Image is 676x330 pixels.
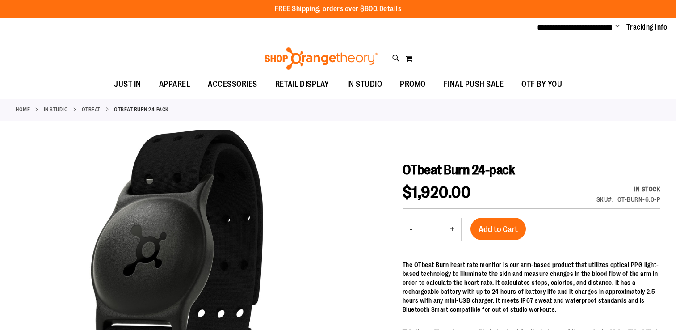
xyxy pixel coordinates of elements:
[479,224,518,234] span: Add to Cart
[82,106,101,114] a: OTbeat
[634,186,660,193] span: In stock
[626,22,668,32] a: Tracking Info
[208,74,257,94] span: ACCESSORIES
[403,162,515,178] span: OTbeat Burn 24-pack
[444,74,504,94] span: FINAL PUSH SALE
[275,74,329,94] span: RETAIL DISPLAY
[263,47,379,70] img: Shop Orangetheory
[114,74,141,94] span: JUST IN
[16,106,30,114] a: Home
[596,196,614,203] strong: SKU
[114,106,168,114] strong: OTbeat Burn 24-pack
[596,185,661,194] div: Availability
[379,5,402,13] a: Details
[443,218,461,241] button: Increase product quantity
[44,106,68,114] a: IN STUDIO
[403,183,471,202] span: $1,920.00
[615,23,620,32] button: Account menu
[400,74,426,94] span: PROMO
[470,218,526,240] button: Add to Cart
[347,74,382,94] span: IN STUDIO
[521,74,562,94] span: OTF BY YOU
[159,74,190,94] span: APPAREL
[275,4,402,14] p: FREE Shipping, orders over $600.
[403,260,660,314] p: The OTbeat Burn heart rate monitor is our arm-based product that utilizes optical PPG light-based...
[617,195,661,204] div: OT-BURN-6.0-P
[419,219,443,240] input: Product quantity
[403,218,419,241] button: Decrease product quantity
